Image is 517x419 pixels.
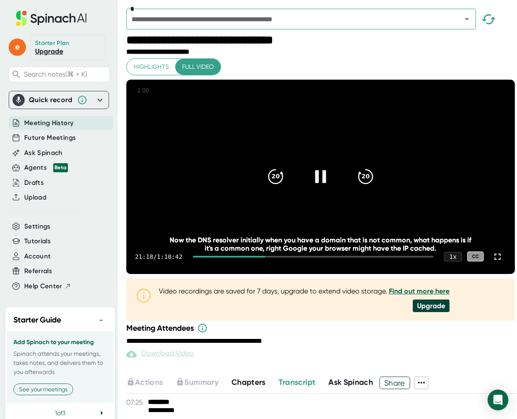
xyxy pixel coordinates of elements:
div: Meeting Attendees [126,323,517,333]
div: Beta [53,163,68,172]
button: Share [379,377,410,389]
a: Find out more here [389,287,450,295]
button: Upload [24,193,46,203]
span: Summary [184,377,218,387]
h2: Starter Guide [13,314,61,326]
span: Full video [182,61,214,72]
div: Upgrade [413,300,450,312]
div: 1 x [444,252,462,261]
span: Ask Spinach [328,377,373,387]
div: Quick record [13,91,105,109]
span: Share [380,375,410,390]
div: Quick record [29,96,73,104]
span: Chapters [231,377,266,387]
div: Agents [24,163,68,173]
button: See your meetings [13,384,73,395]
div: Paid feature [126,349,194,359]
a: Upgrade [35,47,63,55]
div: Now the DNS resolver initially when you have a domain that is not common, what happens is if it's... [165,236,476,252]
button: Full video [175,59,221,75]
span: 1 of 3 [55,409,65,416]
div: Starter Plan [35,39,70,47]
span: Search notes (⌘ + K) [24,70,87,78]
button: Summary [176,377,218,388]
button: Ask Spinach [24,148,63,158]
div: Video recordings are saved for 7 days, upgrade to extend video storage. [159,287,450,295]
button: Transcript [279,377,316,388]
span: e [9,39,26,56]
span: Actions [135,377,163,387]
span: Transcript [279,377,316,387]
button: Actions [126,377,163,388]
span: Help Center [24,281,62,291]
h3: Add Spinach to your meeting [13,339,107,346]
button: Future Meetings [24,133,76,143]
div: Upgrade to access [126,377,176,389]
button: Settings [24,222,51,232]
button: Highlights [127,59,176,75]
button: Agents Beta [24,163,68,173]
button: Chapters [231,377,266,388]
button: Ask Spinach [328,377,373,388]
span: 07:25 [126,398,146,406]
div: 21:18 / 1:10:42 [135,253,183,260]
div: CC [467,251,484,261]
button: Drafts [24,178,44,188]
div: Open Intercom Messenger [488,390,508,410]
button: − [96,314,107,326]
button: Open [461,13,473,25]
button: Meeting History [24,118,74,128]
button: Account [24,251,51,261]
span: Highlights [134,61,169,72]
button: Tutorials [24,236,51,246]
p: Spinach attends your meetings, takes notes, and delivers them to you afterwards [13,349,107,377]
div: Upgrade to access [176,377,231,389]
button: Referrals [24,266,52,276]
button: Help Center [24,281,71,291]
